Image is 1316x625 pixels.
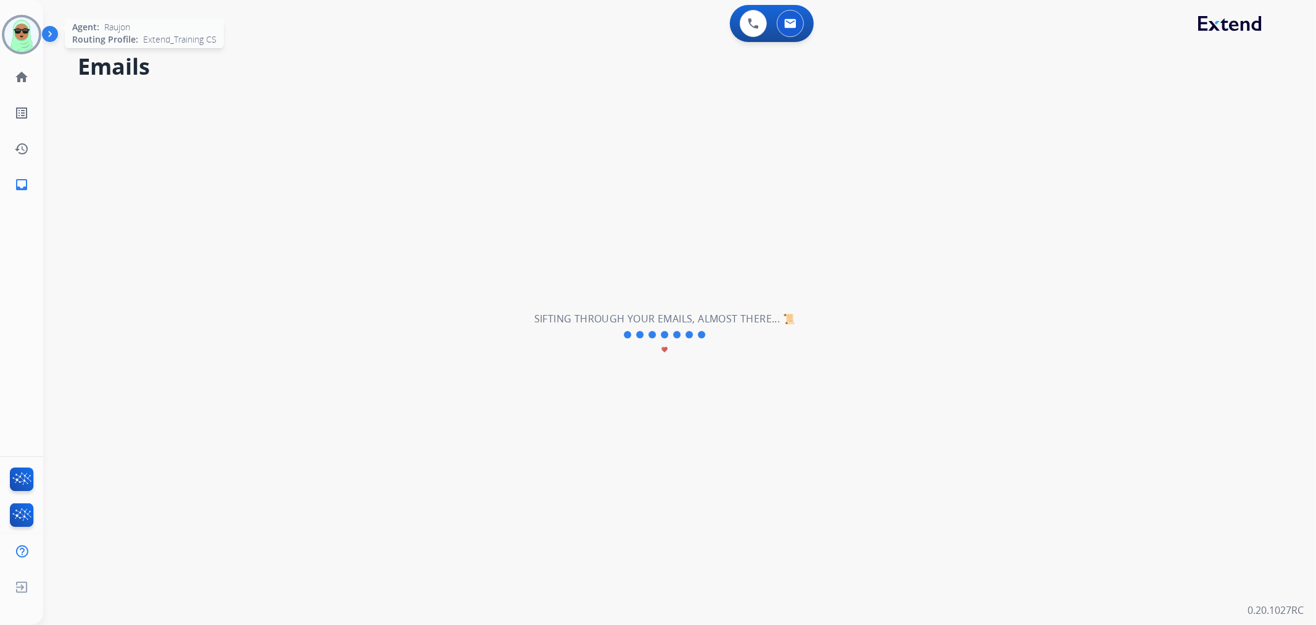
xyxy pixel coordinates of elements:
[14,177,29,192] mat-icon: inbox
[78,54,1286,79] h2: Emails
[14,141,29,156] mat-icon: history
[534,311,795,326] h2: Sifting through your emails, almost there... 📜
[661,346,669,353] mat-icon: favorite
[14,70,29,85] mat-icon: home
[104,21,130,33] span: Raujon
[72,21,99,33] span: Agent:
[72,33,138,46] span: Routing Profile:
[143,33,217,46] span: Extend_Training CS
[4,17,39,52] img: avatar
[1248,603,1304,618] p: 0.20.1027RC
[14,106,29,120] mat-icon: list_alt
